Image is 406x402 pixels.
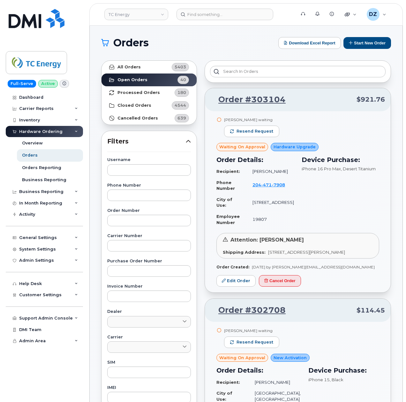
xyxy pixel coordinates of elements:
div: [PERSON_NAME] waiting [224,328,279,333]
strong: Recipient: [216,169,240,174]
iframe: Messenger Launcher [378,374,401,397]
strong: Cancelled Orders [117,116,158,121]
span: 471 [261,182,272,187]
a: Open Orders40 [101,73,197,86]
span: [STREET_ADDRESS][PERSON_NAME] [268,250,345,255]
strong: All Orders [117,65,141,70]
label: Dealer [107,310,191,314]
h3: Device Purchase: [308,366,379,375]
a: Cancelled Orders639 [101,112,197,125]
a: 2044717908 [252,182,293,187]
span: 5403 [175,64,186,70]
span: Hardware Upgrade [274,144,316,150]
span: 639 [177,115,186,121]
span: iPhone 16 Pro Max [302,166,341,171]
span: 204 [252,182,285,187]
span: Filters [107,137,186,146]
strong: Recipient: [216,380,240,385]
span: Resend request [237,128,273,134]
button: Cancel Order [259,275,301,287]
button: Resend request [224,126,279,137]
span: 7908 [272,182,285,187]
strong: Closed Orders [117,103,151,108]
label: Order Number [107,209,191,213]
span: iPhone 15 [308,377,330,382]
button: Start New Order [343,37,391,49]
label: IMEI [107,386,191,390]
label: Carrier Number [107,234,191,238]
span: , Black [330,377,343,382]
a: Closed Orders4544 [101,99,197,112]
span: $114.45 [357,306,385,315]
td: [PERSON_NAME] [249,377,301,388]
input: Search in orders [210,66,386,77]
label: Phone Number [107,183,191,188]
strong: Shipping Address: [223,250,266,255]
h3: Device Purchase: [302,155,379,165]
strong: City of Use: [216,197,232,208]
strong: Open Orders [117,77,147,82]
td: 19807 [247,211,294,228]
strong: Processed Orders [117,90,160,95]
strong: Phone Number [216,180,235,191]
span: , Desert Titanium [341,166,376,171]
span: Attention: [PERSON_NAME] [230,237,304,243]
h3: Order Details: [216,155,294,165]
a: Processed Orders180 [101,86,197,99]
div: [PERSON_NAME] waiting [224,117,279,122]
td: [STREET_ADDRESS] [247,194,294,211]
label: SIM [107,360,191,365]
span: 180 [177,89,186,96]
span: Waiting On Approval [219,144,265,150]
td: [PERSON_NAME] [247,166,294,177]
a: Edit Order [216,275,256,287]
label: Invoice Number [107,284,191,289]
span: $921.76 [357,95,385,104]
label: Purchase Order Number [107,259,191,263]
strong: City of Use: [216,390,232,402]
span: 4544 [175,102,186,108]
h3: Order Details: [216,366,301,375]
span: [DATE] by [PERSON_NAME][EMAIL_ADDRESS][DOMAIN_NAME] [252,265,375,269]
label: Carrier [107,335,191,339]
a: All Orders5403 [101,61,197,73]
button: Download Excel Report [278,37,341,49]
span: Waiting On Approval [219,355,265,361]
a: Order #302708 [211,305,286,316]
span: Orders [113,38,149,48]
strong: Order Created: [216,265,249,269]
label: Username [107,158,191,162]
button: Resend request [224,336,279,348]
a: Order #303104 [211,94,286,105]
strong: Employee Number [216,214,240,225]
span: New Activation [274,355,307,361]
span: Resend request [237,339,273,345]
span: 40 [180,77,186,83]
